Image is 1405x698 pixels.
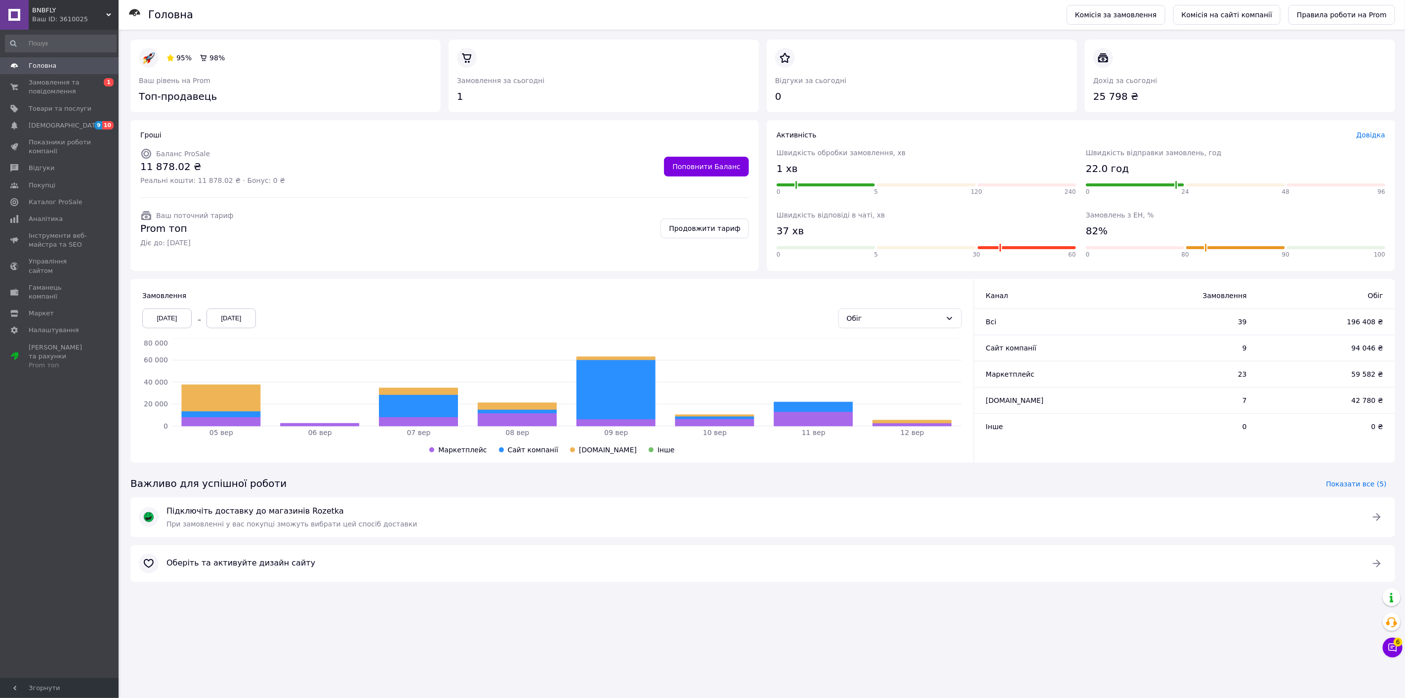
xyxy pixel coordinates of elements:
[140,131,162,139] span: Гроші
[777,149,906,157] span: Швидкість обробки замовлення, хв
[140,175,285,185] span: Реальні кошти: 11 878.02 ₴ · Бонус: 0 ₴
[1086,251,1090,259] span: 0
[1126,369,1247,379] span: 23
[1267,369,1383,379] span: 59 582 ₴
[777,211,885,219] span: Швидкість відповіді в чаті, хв
[104,78,114,87] span: 1
[29,257,91,275] span: Управління сайтом
[32,6,106,15] span: BNBFLY
[144,356,168,364] tspan: 60 000
[144,400,168,408] tspan: 20 000
[1374,251,1385,259] span: 100
[29,343,91,370] span: [PERSON_NAME] та рахунки
[1086,224,1108,238] span: 82%
[29,121,102,130] span: [DEMOGRAPHIC_DATA]
[986,370,1034,378] span: Маркетплейс
[971,188,982,196] span: 120
[140,221,234,236] span: Prom топ
[164,422,168,430] tspan: 0
[664,157,749,176] a: Поповнити Баланс
[29,61,56,70] span: Головна
[1065,188,1076,196] span: 240
[658,446,675,454] span: Інше
[1067,5,1165,25] a: Комісія за замовлення
[1126,291,1247,301] span: Замовлення
[130,545,1395,582] a: Оберіть та активуйте дизайн сайту
[1182,251,1189,259] span: 80
[604,429,628,436] tspan: 09 вер
[438,446,487,454] span: Маркетплейс
[777,224,804,238] span: 37 хв
[130,477,287,491] span: Важливо для успішної роботи
[1267,422,1383,432] span: 0 ₴
[1126,422,1247,432] span: 0
[847,313,942,324] div: Обіг
[777,131,817,139] span: Активність
[1086,211,1154,219] span: Замовлень з ЕН, %
[140,238,234,248] span: Діє до: [DATE]
[144,378,168,386] tspan: 40 000
[1086,188,1090,196] span: 0
[777,188,781,196] span: 0
[508,446,558,454] span: Сайт компанії
[29,215,63,223] span: Аналітика
[1126,343,1247,353] span: 9
[142,292,186,300] span: Замовлення
[1267,291,1383,301] span: Обіг
[5,35,117,52] input: Пошук
[1394,638,1403,647] span: 6
[29,231,91,249] span: Інструменти веб-майстра та SEO
[802,429,826,436] tspan: 11 вер
[777,251,781,259] span: 0
[1288,5,1395,25] a: Правила роботи на Prom
[986,318,996,326] span: Всi
[308,429,332,436] tspan: 06 вер
[166,558,1359,569] span: Оберіть та активуйте дизайн сайту
[1173,5,1281,25] a: Комісія на сайті компанії
[29,326,79,335] span: Налаштування
[142,308,192,328] div: [DATE]
[29,138,91,156] span: Показники роботи компанії
[156,212,234,219] span: Ваш поточний тариф
[1267,317,1383,327] span: 196 408 ₴
[29,78,91,96] span: Замовлення та повідомлення
[703,429,727,436] tspan: 10 вер
[209,54,225,62] span: 98 %
[579,446,637,454] span: [DOMAIN_NAME]
[1126,395,1247,405] span: 7
[209,429,233,436] tspan: 05 вер
[505,429,529,436] tspan: 08 вер
[661,218,749,238] a: Продовжити тариф
[29,309,54,318] span: Маркет
[874,188,878,196] span: 5
[1357,131,1385,139] a: Довідка
[901,429,924,436] tspan: 12 вер
[29,181,55,190] span: Покупці
[1267,343,1383,353] span: 94 046 ₴
[130,497,1395,537] a: Підключіть доставку до магазинів RozetkaПри замовленні у вас покупці зможуть вибрати цей спосіб д...
[1182,188,1189,196] span: 24
[1126,317,1247,327] span: 39
[986,344,1036,352] span: Сайт компанії
[140,160,285,174] span: 11 878.02 ₴
[1282,251,1289,259] span: 90
[102,121,114,130] span: 10
[1267,395,1383,405] span: 42 780 ₴
[986,292,1008,300] span: Канал
[407,429,431,436] tspan: 07 вер
[29,104,91,113] span: Товари та послуги
[973,251,980,259] span: 30
[1086,149,1221,157] span: Швидкість відправки замовлень, год
[986,423,1003,431] span: Інше
[1378,188,1385,196] span: 96
[29,361,91,370] div: Prom топ
[148,9,193,21] h1: Головна
[1383,638,1403,657] button: Чат з покупцем6
[777,162,798,176] span: 1 хв
[1282,188,1289,196] span: 48
[94,121,102,130] span: 9
[29,198,82,207] span: Каталог ProSale
[986,396,1044,404] span: [DOMAIN_NAME]
[1069,251,1076,259] span: 60
[1326,479,1387,489] span: Показати все (5)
